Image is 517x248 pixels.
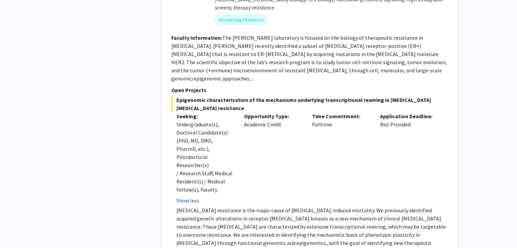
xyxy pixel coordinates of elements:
[307,112,375,205] div: Fulltime
[176,112,234,120] p: Seeking:
[176,196,199,205] button: Show less
[171,96,448,112] span: Epigenomic characterization of the mechanisms underlying transcriptional rewiring in [MEDICAL_DAT...
[375,112,443,205] div: Not Provided
[312,112,370,120] p: Time Commitment:
[215,14,268,25] mat-chip: Accepting Students
[244,112,302,120] p: Opportunity Type:
[171,86,448,94] p: Open Projects
[380,112,438,120] p: Application Deadline:
[171,34,222,41] b: Faculty Information:
[171,34,447,82] fg-read-more: The [PERSON_NAME] laboratory is focused on the biology of therapeutic resistance in [MEDICAL_DATA...
[5,217,29,243] iframe: Chat
[239,112,307,205] div: Academic Credit
[176,120,234,194] div: Undergraduate(s), Doctoral Candidate(s) (PhD, MD, DMD, PharmD, etc.), Postdoctoral Researcher(s) ...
